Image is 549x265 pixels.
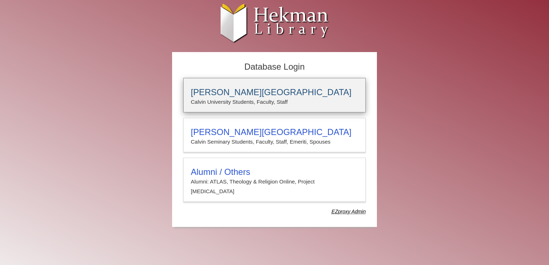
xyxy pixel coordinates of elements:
[191,167,358,177] h3: Alumni / Others
[191,137,358,147] p: Calvin Seminary Students, Faculty, Staff, Emeriti, Spouses
[191,167,358,196] summary: Alumni / OthersAlumni: ATLAS, Theology & Religion Online, Project [MEDICAL_DATA]
[191,127,358,137] h3: [PERSON_NAME][GEOGRAPHIC_DATA]
[332,209,366,214] dfn: Use Alumni login
[180,60,369,74] h2: Database Login
[191,87,358,97] h3: [PERSON_NAME][GEOGRAPHIC_DATA]
[191,177,358,196] p: Alumni: ATLAS, Theology & Religion Online, Project [MEDICAL_DATA]
[183,118,366,152] a: [PERSON_NAME][GEOGRAPHIC_DATA]Calvin Seminary Students, Faculty, Staff, Emeriti, Spouses
[191,97,358,107] p: Calvin University Students, Faculty, Staff
[183,78,366,112] a: [PERSON_NAME][GEOGRAPHIC_DATA]Calvin University Students, Faculty, Staff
